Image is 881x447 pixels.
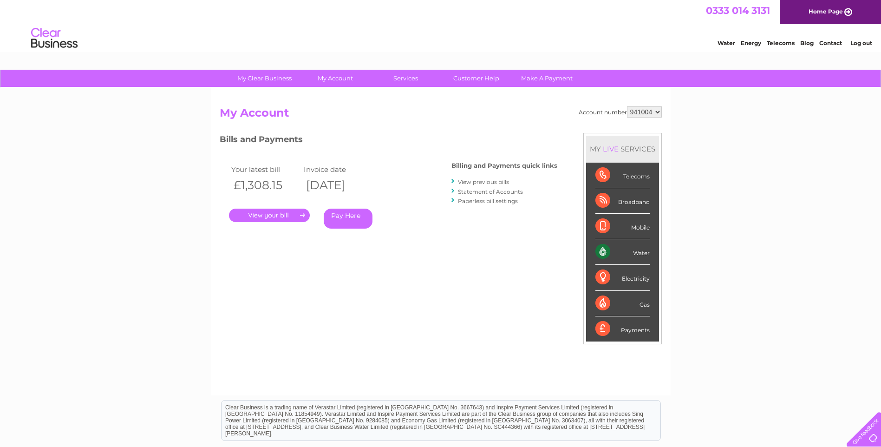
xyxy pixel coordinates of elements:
[367,70,444,87] a: Services
[595,239,650,265] div: Water
[595,214,650,239] div: Mobile
[595,316,650,342] div: Payments
[226,70,303,87] a: My Clear Business
[601,145,620,153] div: LIVE
[579,106,662,118] div: Account number
[458,197,518,204] a: Paperless bill settings
[718,39,735,46] a: Water
[595,291,650,316] div: Gas
[324,209,372,229] a: Pay Here
[451,162,557,169] h4: Billing and Payments quick links
[741,39,761,46] a: Energy
[301,176,374,195] th: [DATE]
[509,70,585,87] a: Make A Payment
[297,70,373,87] a: My Account
[229,209,310,222] a: .
[301,163,374,176] td: Invoice date
[800,39,814,46] a: Blog
[706,5,770,16] a: 0333 014 3131
[595,188,650,214] div: Broadband
[229,176,301,195] th: £1,308.15
[595,163,650,188] div: Telecoms
[220,133,557,149] h3: Bills and Payments
[767,39,795,46] a: Telecoms
[595,265,650,290] div: Electricity
[220,106,662,124] h2: My Account
[850,39,872,46] a: Log out
[222,5,660,45] div: Clear Business is a trading name of Verastar Limited (registered in [GEOGRAPHIC_DATA] No. 3667643...
[586,136,659,162] div: MY SERVICES
[229,163,301,176] td: Your latest bill
[458,188,523,195] a: Statement of Accounts
[31,24,78,53] img: logo.png
[819,39,842,46] a: Contact
[438,70,515,87] a: Customer Help
[458,178,509,185] a: View previous bills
